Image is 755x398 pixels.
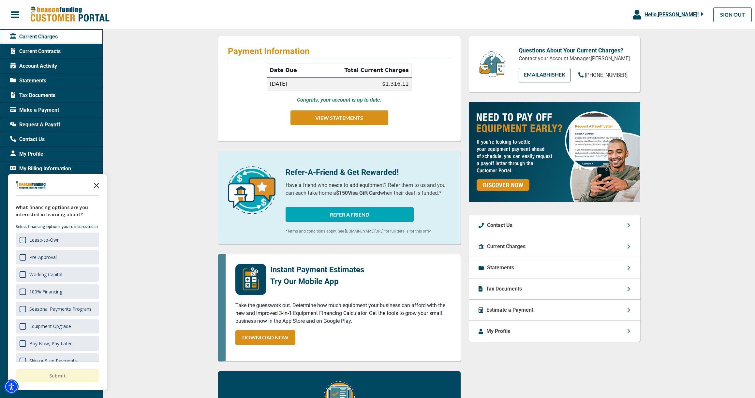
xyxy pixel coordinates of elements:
[29,323,71,329] div: Equipment Upgrade
[10,77,46,85] span: Statements
[313,77,411,91] td: $1,316.11
[290,110,388,125] button: VIEW STATEMENTS
[10,150,43,158] span: My Profile
[487,243,526,250] p: Current Charges
[267,77,313,91] td: [DATE]
[713,7,752,22] a: SIGN OUT
[486,285,522,293] p: Tax Documents
[519,55,630,63] p: Contact your Account Manager, [PERSON_NAME]
[235,302,451,325] p: Take the guesswork out. Determine how much equipment your business can afford with the new and im...
[29,358,77,364] div: Skip or Step Payments
[90,178,103,192] button: Close the survey
[16,223,99,230] p: Select financing options you're interested in
[313,64,411,78] th: Total Current Charges
[270,276,364,287] p: Try Our Mobile App
[16,250,99,264] div: Pre-Approval
[235,330,295,345] a: DOWNLOAD NOW
[16,336,99,351] div: Buy Now, Pay Later
[16,369,99,382] button: Submit
[487,221,512,229] p: Contact Us
[286,228,451,234] p: *Terms and conditions apply. See [DOMAIN_NAME][URL] for full details for this offer.
[578,71,628,79] a: [PHONE_NUMBER]
[29,237,60,243] div: Lease-to-Own
[4,379,19,394] div: Accessibility Menu
[336,190,380,196] b: $150 Visa Gift Card
[519,68,570,82] a: EMAILAbhishek
[228,166,275,214] img: refer-a-friend-icon.png
[16,267,99,282] div: Working Capital
[286,181,451,197] p: Have a friend who needs to add equipment? Refer them to us and you can each take home a when thei...
[10,135,45,143] span: Contact Us
[16,181,46,189] img: Company logo
[478,51,507,78] img: customer-service.png
[10,62,57,70] span: Account Activity
[29,254,57,260] div: Pre-Approval
[29,289,62,295] div: 100% Financing
[16,284,99,299] div: 100% Financing
[297,96,381,104] p: Congrats, your account is up to date.
[469,102,640,202] img: payoff-ad-px.jpg
[10,165,71,173] span: My Billing Information
[267,64,313,78] th: Date Due
[286,207,414,222] button: REFER A FRIEND
[29,340,72,347] div: Buy Now, Pay Later
[228,46,451,56] p: Payment Information
[644,11,699,18] span: Hello, [PERSON_NAME] !
[16,302,99,316] div: Seasonal Payments Program
[487,264,514,272] p: Statements
[16,319,99,334] div: Equipment Upgrade
[10,106,59,114] span: Make a Payment
[8,174,107,390] div: Survey
[486,306,533,314] p: Estimate a Payment
[29,306,91,312] div: Seasonal Payments Program
[519,46,630,55] p: Questions About Your Current Charges?
[235,264,266,295] img: mobile-app-logo.png
[10,48,61,55] span: Current Contracts
[286,166,451,178] p: Refer-A-Friend & Get Rewarded!
[10,33,58,41] span: Current Charges
[270,264,364,276] p: Instant Payment Estimates
[16,353,99,368] div: Skip or Step Payments
[29,271,62,277] div: Working Capital
[16,204,99,218] div: What financing options are you interested in learning about?
[585,72,628,78] span: [PHONE_NUMBER]
[10,121,60,129] span: Request A Payoff
[16,233,99,247] div: Lease-to-Own
[486,327,511,335] p: My Profile
[10,92,55,99] span: Tax Documents
[30,6,110,23] img: Beacon Funding Customer Portal Logo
